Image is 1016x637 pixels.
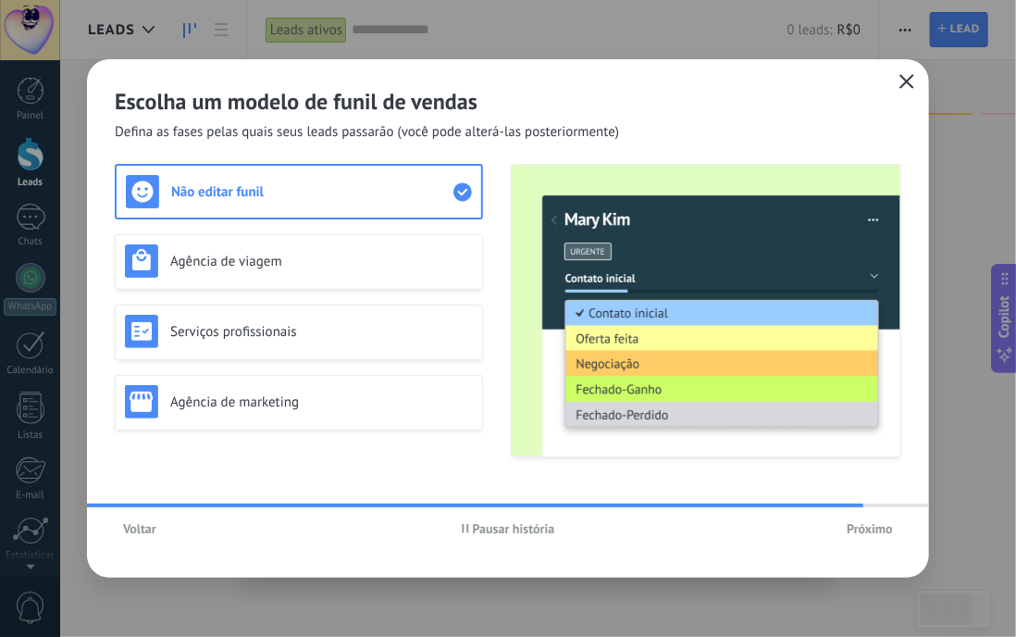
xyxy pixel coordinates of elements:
h3: Agência de viagem [170,253,473,270]
h3: Agência de marketing [170,393,473,411]
span: Próximo [847,522,893,535]
span: Pausar história [473,522,555,535]
h3: Serviços profissionais [170,323,473,341]
button: Voltar [115,515,165,543]
h2: Escolha um modelo de funil de vendas [115,87,901,116]
button: Pausar história [453,515,564,543]
span: Defina as fases pelas quais seus leads passarão (você pode alterá-las posteriormente) [115,123,619,142]
button: Próximo [838,515,901,543]
span: Voltar [123,522,156,535]
h3: Não editar funil [171,183,453,201]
